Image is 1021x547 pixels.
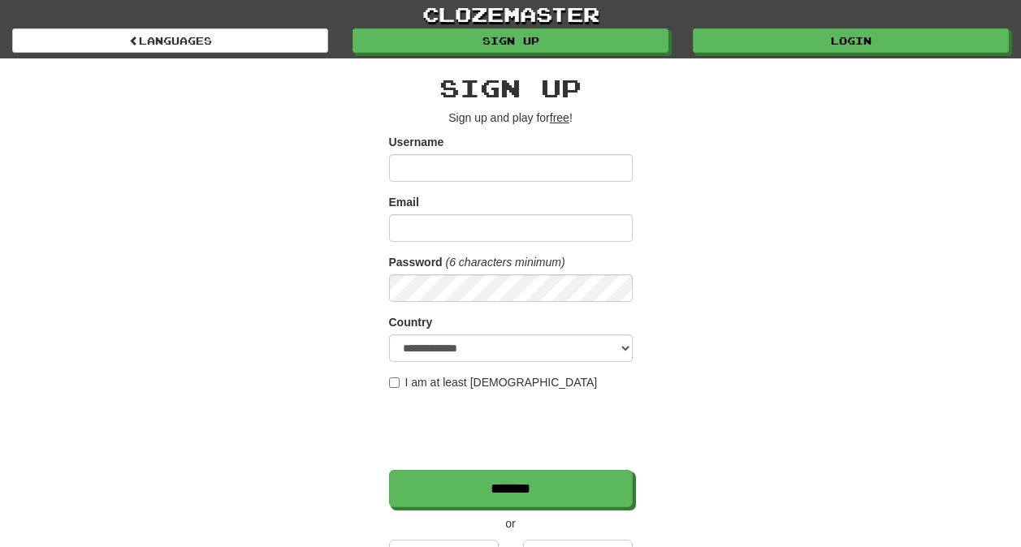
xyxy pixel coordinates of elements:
label: Country [389,314,433,330]
p: Sign up and play for ! [389,110,633,126]
input: I am at least [DEMOGRAPHIC_DATA] [389,377,400,388]
iframe: reCAPTCHA [389,398,636,462]
u: free [550,111,569,124]
h2: Sign up [389,75,633,101]
a: Sign up [353,28,668,53]
a: Login [693,28,1009,53]
em: (6 characters minimum) [446,256,565,269]
label: Email [389,194,419,210]
p: or [389,515,633,532]
a: Languages [12,28,328,53]
label: I am at least [DEMOGRAPHIC_DATA] [389,374,598,390]
label: Password [389,254,443,270]
label: Username [389,134,444,150]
